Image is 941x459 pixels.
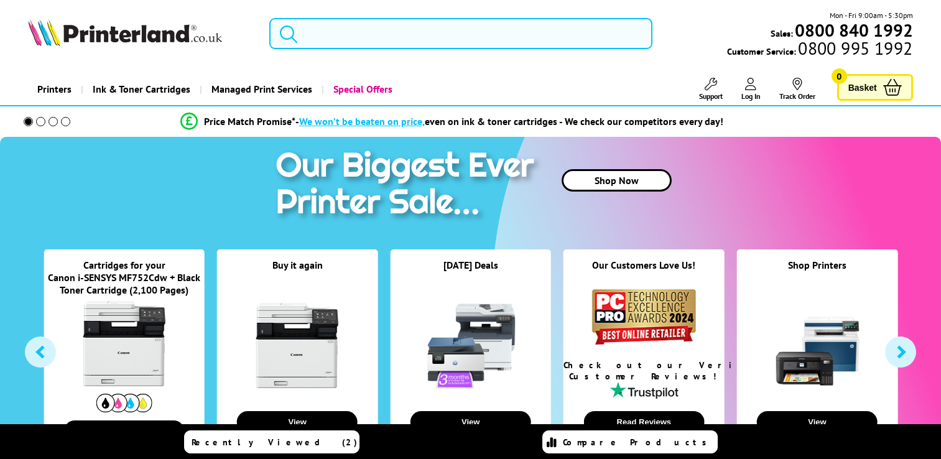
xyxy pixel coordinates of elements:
a: Ink & Toner Cartridges [81,73,200,105]
div: Cartridges for your [44,259,205,271]
a: Compare Products [542,430,718,453]
a: Special Offers [322,73,402,105]
span: Compare Products [563,437,713,448]
a: Support [699,78,723,101]
a: Recently Viewed (2) [184,430,359,453]
span: 0 [832,68,847,84]
a: Buy it again [272,259,323,271]
span: Customer Service: [727,42,912,57]
div: - even on ink & toner cartridges - We check our competitors every day! [295,115,723,127]
button: View [757,411,878,433]
span: Recently Viewed (2) [192,437,358,448]
span: Price Match Promise* [204,115,295,127]
span: Sales: [771,27,793,39]
button: View [237,411,358,433]
img: printer sale [269,137,547,234]
img: Printerland Logo [28,19,222,46]
span: 0800 995 1992 [796,42,912,54]
div: [DATE] Deals [390,259,551,287]
a: Basket 0 [837,74,913,101]
div: Shop Printers [737,259,898,287]
span: Basket [848,79,877,96]
span: Ink & Toner Cartridges [93,73,190,105]
button: View [410,411,531,433]
a: Printerland Logo [28,19,254,49]
div: Check out our Verified Customer Reviews! [563,359,725,382]
a: Managed Print Services [200,73,322,105]
span: Mon - Fri 9:00am - 5:30pm [830,9,913,21]
li: modal_Promise [6,111,897,132]
a: Log In [741,78,761,101]
div: Our Customers Love Us! [563,259,725,287]
span: Support [699,91,723,101]
button: View Cartridges [64,420,185,442]
a: 0800 840 1992 [793,24,913,36]
b: 0800 840 1992 [795,19,913,42]
button: Read Reviews [583,411,704,433]
a: Track Order [779,78,815,101]
a: Printers [28,73,81,105]
span: We won’t be beaten on price, [299,115,425,127]
a: Canon i-SENSYS MF752Cdw + Black Toner Cartridge (2,100 Pages) [48,271,200,296]
span: Log In [741,91,761,101]
a: Shop Now [562,169,672,192]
